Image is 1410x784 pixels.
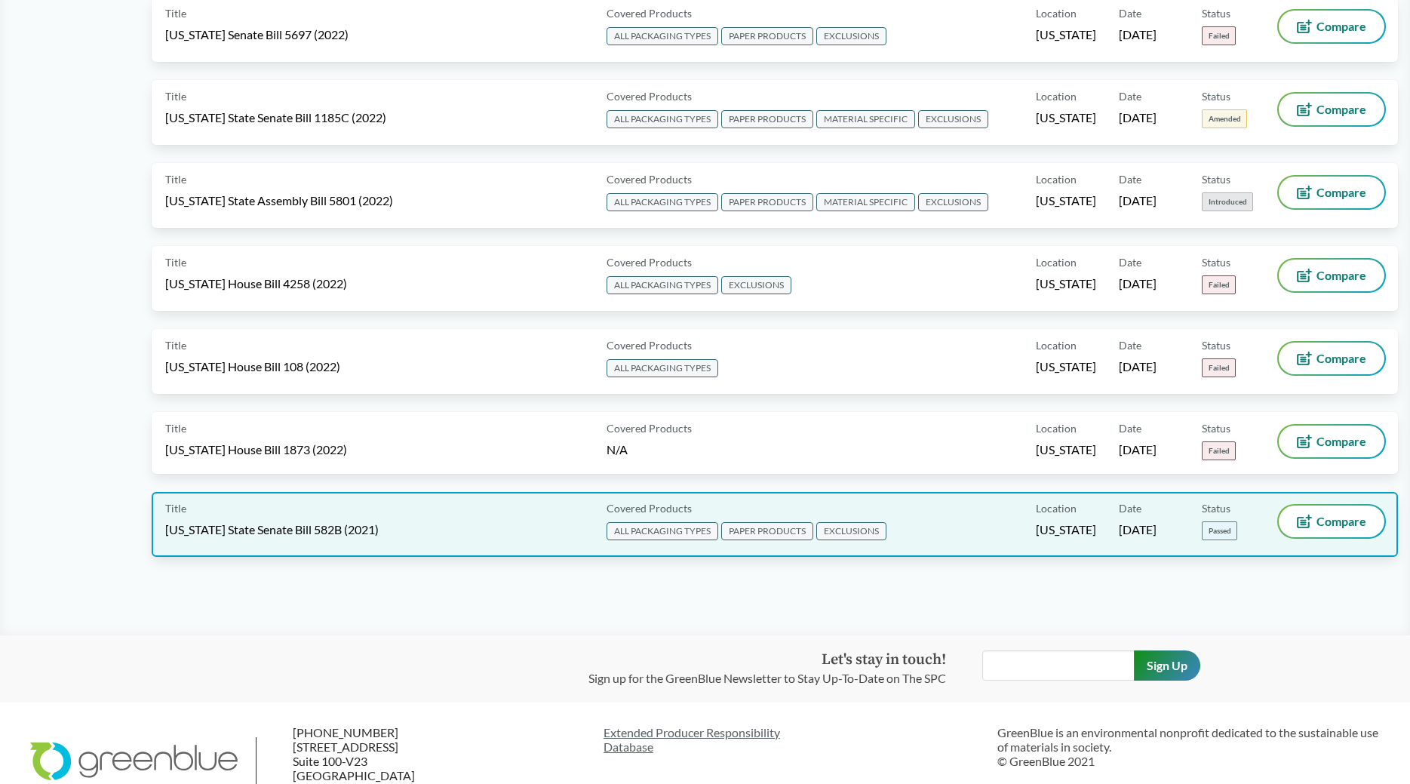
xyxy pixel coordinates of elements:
[607,254,692,270] span: Covered Products
[607,5,692,21] span: Covered Products
[721,193,813,211] span: PAPER PRODUCTS
[1119,358,1157,375] span: [DATE]
[1202,275,1236,294] span: Failed
[1036,441,1096,458] span: [US_STATE]
[607,110,718,128] span: ALL PACKAGING TYPES
[1202,254,1230,270] span: Status
[165,254,186,270] span: Title
[1279,11,1384,42] button: Compare
[607,442,628,457] span: N/A
[1036,521,1096,538] span: [US_STATE]
[1036,254,1077,270] span: Location
[1202,26,1236,45] span: Failed
[165,275,347,292] span: [US_STATE] House Bill 4258 (2022)
[1119,254,1141,270] span: Date
[1316,20,1366,32] span: Compare
[1119,521,1157,538] span: [DATE]
[607,27,718,45] span: ALL PACKAGING TYPES
[1202,337,1230,353] span: Status
[165,500,186,516] span: Title
[816,193,915,211] span: MATERIAL SPECIFIC
[816,110,915,128] span: MATERIAL SPECIFIC
[165,420,186,436] span: Title
[1036,337,1077,353] span: Location
[1316,103,1366,115] span: Compare
[721,27,813,45] span: PAPER PRODUCTS
[1279,94,1384,125] button: Compare
[1036,109,1096,126] span: [US_STATE]
[816,522,886,540] span: EXCLUSIONS
[1119,5,1141,21] span: Date
[588,669,946,687] p: Sign up for the GreenBlue Newsletter to Stay Up-To-Date on The SPC
[165,5,186,21] span: Title
[918,193,988,211] span: EXCLUSIONS
[1036,192,1096,209] span: [US_STATE]
[1119,171,1141,187] span: Date
[1316,269,1366,281] span: Compare
[1036,88,1077,104] span: Location
[607,359,718,377] span: ALL PACKAGING TYPES
[1119,109,1157,126] span: [DATE]
[607,500,692,516] span: Covered Products
[607,88,692,104] span: Covered Products
[721,110,813,128] span: PAPER PRODUCTS
[604,725,986,754] a: Extended Producer ResponsibilityDatabase
[918,110,988,128] span: EXCLUSIONS
[1119,337,1141,353] span: Date
[1119,88,1141,104] span: Date
[1202,171,1230,187] span: Status
[607,420,692,436] span: Covered Products
[165,521,379,538] span: [US_STATE] State Senate Bill 582B (2021)
[165,441,347,458] span: [US_STATE] House Bill 1873 (2022)
[1202,358,1236,377] span: Failed
[1279,260,1384,291] button: Compare
[1279,177,1384,208] button: Compare
[165,358,340,375] span: [US_STATE] House Bill 108 (2022)
[165,192,393,209] span: [US_STATE] State Assembly Bill 5801 (2022)
[1036,358,1096,375] span: [US_STATE]
[1119,500,1141,516] span: Date
[1202,192,1253,211] span: Introduced
[1036,420,1077,436] span: Location
[1202,441,1236,460] span: Failed
[607,171,692,187] span: Covered Products
[1202,500,1230,516] span: Status
[1316,515,1366,527] span: Compare
[607,522,718,540] span: ALL PACKAGING TYPES
[1119,192,1157,209] span: [DATE]
[1036,500,1077,516] span: Location
[1316,435,1366,447] span: Compare
[607,276,718,294] span: ALL PACKAGING TYPES
[165,88,186,104] span: Title
[1119,26,1157,43] span: [DATE]
[1202,88,1230,104] span: Status
[1036,26,1096,43] span: [US_STATE]
[607,193,718,211] span: ALL PACKAGING TYPES
[1134,650,1200,681] input: Sign Up
[721,276,791,294] span: EXCLUSIONS
[1036,275,1096,292] span: [US_STATE]
[1119,420,1141,436] span: Date
[1036,171,1077,187] span: Location
[607,337,692,353] span: Covered Products
[1316,352,1366,364] span: Compare
[1279,343,1384,374] button: Compare
[1316,186,1366,198] span: Compare
[165,109,386,126] span: [US_STATE] State Senate Bill 1185C (2022)
[721,522,813,540] span: PAPER PRODUCTS
[1202,420,1230,436] span: Status
[1202,5,1230,21] span: Status
[1036,5,1077,21] span: Location
[1119,441,1157,458] span: [DATE]
[997,725,1380,769] p: GreenBlue is an environmental nonprofit dedicated to the sustainable use of materials in society....
[1119,275,1157,292] span: [DATE]
[816,27,886,45] span: EXCLUSIONS
[1279,426,1384,457] button: Compare
[165,337,186,353] span: Title
[165,26,349,43] span: [US_STATE] Senate Bill 5697 (2022)
[1202,109,1247,128] span: Amended
[1279,506,1384,537] button: Compare
[1202,521,1237,540] span: Passed
[165,171,186,187] span: Title
[822,650,946,669] strong: Let's stay in touch!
